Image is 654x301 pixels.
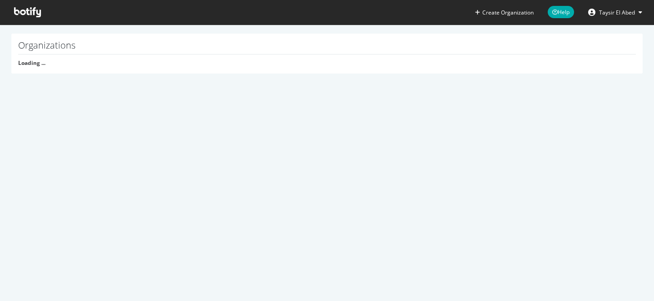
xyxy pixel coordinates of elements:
[18,59,45,67] strong: Loading ...
[548,6,574,18] span: Help
[18,40,636,54] h1: Organizations
[581,5,649,20] button: Taysir El Abed
[599,9,635,16] span: Taysir El Abed
[475,8,534,17] button: Create Organization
